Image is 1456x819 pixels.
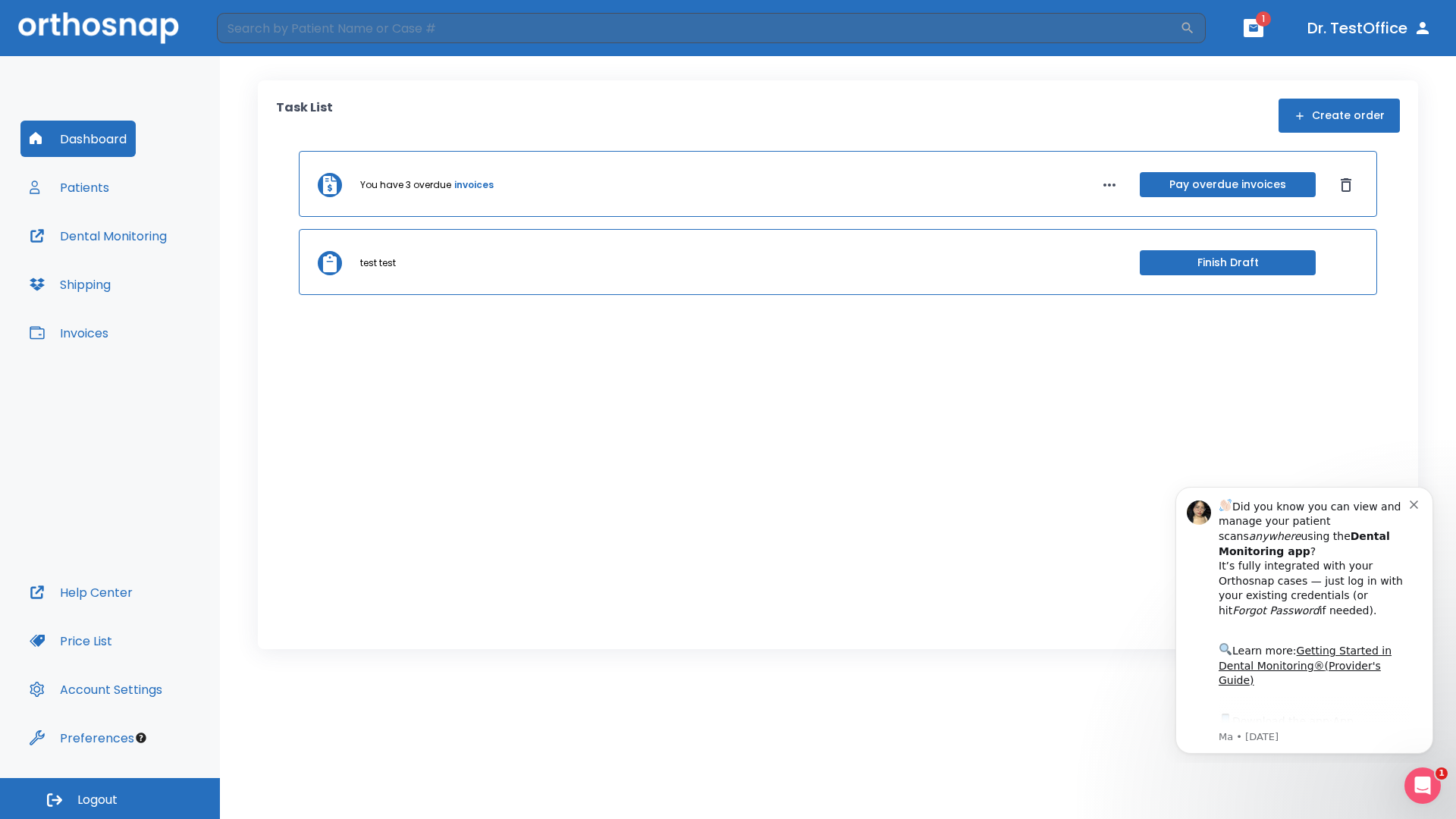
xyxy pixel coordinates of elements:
[217,13,1180,43] input: Search by Patient Name or Case #
[454,178,494,192] a: invoices
[20,218,176,254] button: Dental Monitoring
[1404,767,1441,804] iframe: Intercom live chat
[20,574,142,610] button: Help Center
[1140,172,1316,197] button: Pay overdue invoices
[20,671,171,708] button: Account Settings
[20,623,121,659] button: Price List
[276,99,333,133] p: Task List
[1153,473,1456,763] iframe: Intercom notifications message
[1140,250,1316,275] button: Finish Draft
[360,256,396,270] p: test test
[20,266,120,303] button: Shipping
[20,121,136,157] button: Dashboard
[20,720,143,756] button: Preferences
[1256,11,1271,27] span: 1
[1279,99,1400,133] button: Create order
[1436,767,1448,780] span: 1
[20,315,118,351] button: Invoices
[77,792,118,808] span: Logout
[18,12,179,43] img: Orthosnap
[1301,14,1438,42] button: Dr. TestOffice
[66,257,257,271] p: Message from Ma, sent 8w ago
[66,238,257,315] div: Download the app: | ​ Let us know if you need help getting started!
[66,242,201,269] a: App Store
[20,169,118,206] button: Patients
[257,24,269,36] button: Dismiss notification
[1334,173,1358,197] button: Dismiss
[360,178,451,192] p: You have 3 overdue
[134,731,148,745] div: Tooltip anchor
